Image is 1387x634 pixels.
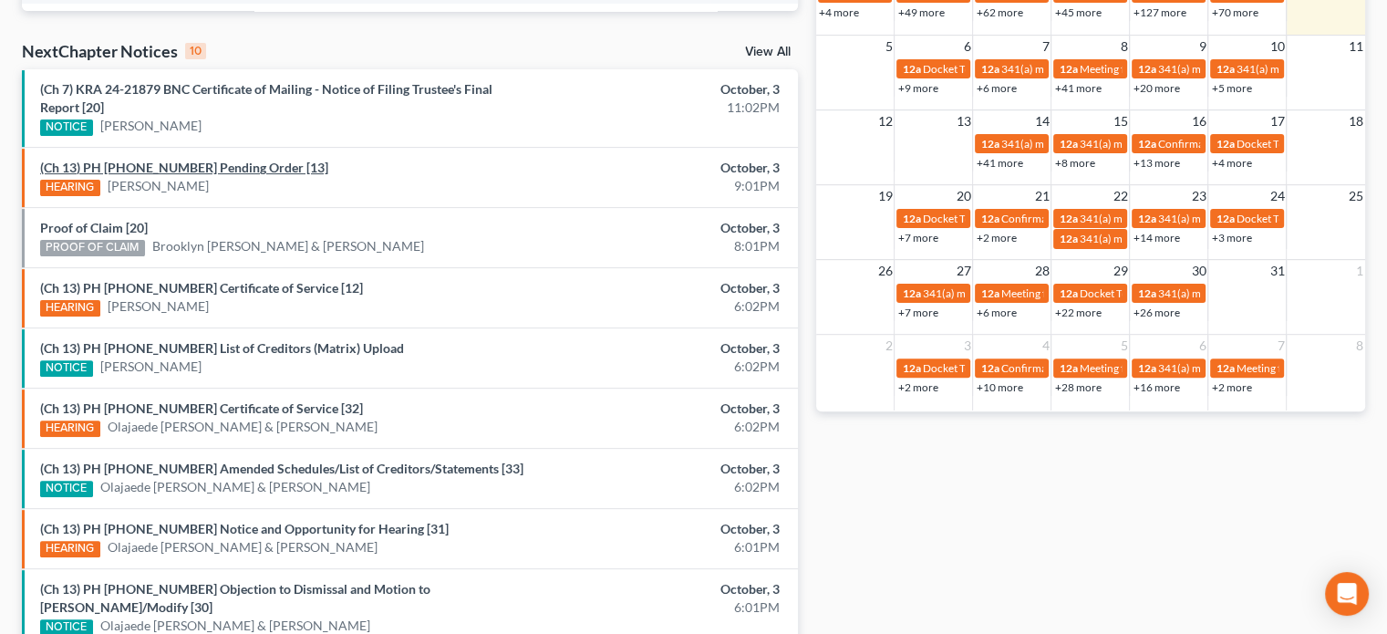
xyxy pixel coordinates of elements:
span: 24 [1268,185,1286,207]
div: NOTICE [40,360,93,377]
span: 3 [961,335,972,357]
span: 5 [883,36,894,57]
div: 6:02PM [545,418,780,436]
a: Olajaede [PERSON_NAME] & [PERSON_NAME] [108,418,378,436]
span: Confirmation hearing for [PERSON_NAME] [1000,212,1207,225]
div: October, 3 [545,580,780,598]
div: HEARING [40,300,100,317]
div: 6:01PM [545,538,780,556]
a: +6 more [976,306,1016,319]
span: 7 [1040,36,1051,57]
span: 13 [954,110,972,132]
a: +8 more [1054,156,1094,170]
a: [PERSON_NAME] [108,177,209,195]
div: NextChapter Notices [22,40,206,62]
a: +9 more [897,81,937,95]
span: 12a [1216,212,1234,225]
a: +16 more [1133,380,1179,394]
span: 12a [902,286,920,300]
span: 29 [1111,260,1129,282]
a: (Ch 7) KRA 24-21879 BNC Certificate of Mailing - Notice of Filing Trustee's Final Report [20] [40,81,492,115]
div: NOTICE [40,481,93,497]
span: Docket Text: for [PERSON_NAME] & [PERSON_NAME] [1079,286,1339,300]
span: 341(a) meeting for [PERSON_NAME] [1157,361,1333,375]
a: +2 more [897,380,937,394]
a: [PERSON_NAME] [100,358,202,376]
div: 8:01PM [545,237,780,255]
td: UTB [530,4,619,37]
span: 341(a) meeting for [PERSON_NAME] [1079,212,1255,225]
span: 19 [875,185,894,207]
span: 12a [1137,137,1155,151]
span: Docket Text: for [PERSON_NAME] & [PERSON_NAME] [922,62,1182,76]
a: Brooklyn [PERSON_NAME] & [PERSON_NAME] [152,237,424,255]
div: 9:01PM [545,177,780,195]
a: +14 more [1133,231,1179,244]
span: 12a [1059,361,1077,375]
span: 12a [1137,361,1155,375]
div: October, 3 [545,520,780,538]
a: +26 more [1133,306,1179,319]
td: Individual [444,4,530,37]
span: 341(a) meeting for [PERSON_NAME] [1000,137,1176,151]
td: 25-23204 [710,4,798,37]
a: (Ch 13) PH [PHONE_NUMBER] Pending Order [13] [40,160,328,175]
a: +70 more [1211,5,1258,19]
a: (Ch 13) PH [PHONE_NUMBER] Notice and Opportunity for Hearing [31] [40,521,449,536]
span: 30 [1189,260,1207,282]
a: (Ch 13) PH [PHONE_NUMBER] Objection to Dismissal and Motion to [PERSON_NAME]/Modify [30] [40,581,430,615]
span: 12a [1059,62,1077,76]
div: 6:02PM [545,297,780,316]
div: Open Intercom Messenger [1325,572,1369,616]
a: +49 more [897,5,944,19]
span: 12a [1137,62,1155,76]
a: (Ch 13) PH [PHONE_NUMBER] Amended Schedules/List of Creditors/Statements [33] [40,461,523,476]
div: October, 3 [545,219,780,237]
div: October, 3 [545,460,780,478]
span: 12a [980,137,999,151]
div: 11:02PM [545,99,780,117]
span: 12a [1216,62,1234,76]
div: 6:02PM [545,358,780,376]
div: 10 [185,43,206,59]
span: 15 [1111,110,1129,132]
a: +45 more [1054,5,1101,19]
a: [PERSON_NAME] [108,297,209,316]
a: +20 more [1133,81,1179,95]
span: 12a [1137,212,1155,225]
td: 13 [619,4,710,37]
div: October, 3 [545,400,780,418]
span: 4 [1040,335,1051,357]
span: 8 [1354,335,1365,357]
a: +127 more [1133,5,1185,19]
a: +13 more [1133,156,1179,170]
span: 341(a) meeting for [PERSON_NAME] [1079,232,1255,245]
span: 28 [1032,260,1051,282]
a: +62 more [976,5,1022,19]
span: 16 [1189,110,1207,132]
span: 18 [1347,110,1365,132]
td: [PERSON_NAME] [314,4,444,37]
span: 26 [875,260,894,282]
span: 27 [954,260,972,282]
span: 6 [1196,335,1207,357]
span: 10 [1268,36,1286,57]
span: 12a [902,212,920,225]
span: 341(a) meeting for Spenser Love Sr. & [PERSON_NAME] Love [1000,62,1289,76]
span: 12a [1216,137,1234,151]
a: +10 more [976,380,1022,394]
span: 12a [980,286,999,300]
span: 12a [980,212,999,225]
a: +41 more [976,156,1022,170]
a: Olajaede [PERSON_NAME] & [PERSON_NAME] [108,538,378,556]
span: 12a [1137,286,1155,300]
div: HEARING [40,541,100,557]
span: Meeting for [PERSON_NAME] [1236,361,1379,375]
a: +2 more [1211,380,1251,394]
span: 1 [1354,260,1365,282]
span: 8 [1118,36,1129,57]
span: 341(a) meeting for [PERSON_NAME] & [PERSON_NAME] [922,286,1195,300]
span: 341(a) meeting for [PERSON_NAME] [1157,212,1333,225]
span: 12a [1216,361,1234,375]
div: NOTICE [40,120,93,136]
